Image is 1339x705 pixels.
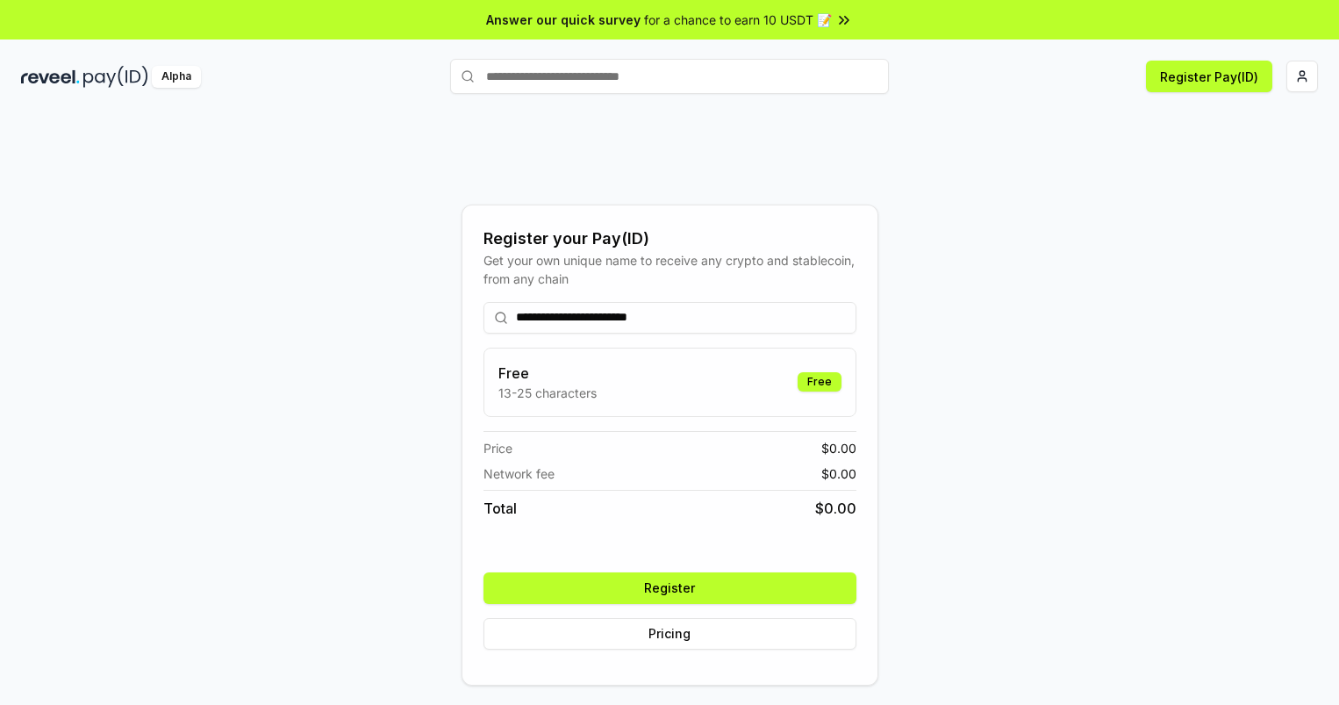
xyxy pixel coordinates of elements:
[483,251,856,288] div: Get your own unique name to receive any crypto and stablecoin, from any chain
[483,572,856,604] button: Register
[644,11,832,29] span: for a chance to earn 10 USDT 📝
[815,498,856,519] span: $ 0.00
[498,363,597,384] h3: Free
[483,227,856,251] div: Register your Pay(ID)
[486,11,641,29] span: Answer our quick survey
[1146,61,1272,92] button: Register Pay(ID)
[483,498,517,519] span: Total
[483,618,856,650] button: Pricing
[798,372,841,392] div: Free
[498,384,597,402] p: 13-25 characters
[152,66,201,88] div: Alpha
[821,464,856,483] span: $ 0.00
[483,464,555,483] span: Network fee
[483,439,512,457] span: Price
[821,439,856,457] span: $ 0.00
[83,66,148,88] img: pay_id
[21,66,80,88] img: reveel_dark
